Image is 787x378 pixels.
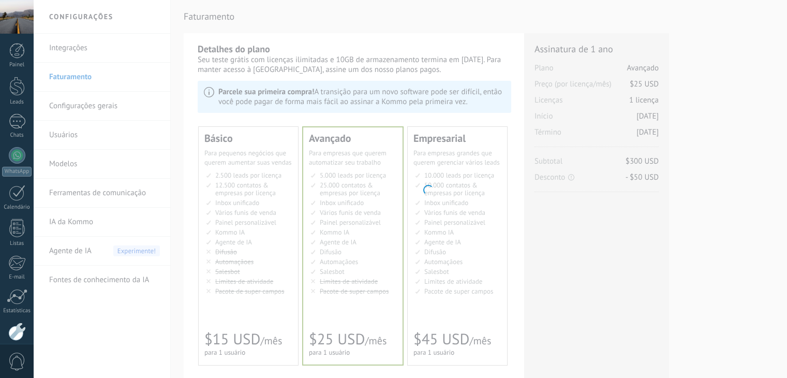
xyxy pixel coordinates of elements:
[2,99,32,106] div: Leads
[2,308,32,314] div: Estatísticas
[2,132,32,139] div: Chats
[2,167,32,177] div: WhatsApp
[2,62,32,68] div: Painel
[2,204,32,211] div: Calendário
[2,240,32,247] div: Listas
[2,274,32,281] div: E-mail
